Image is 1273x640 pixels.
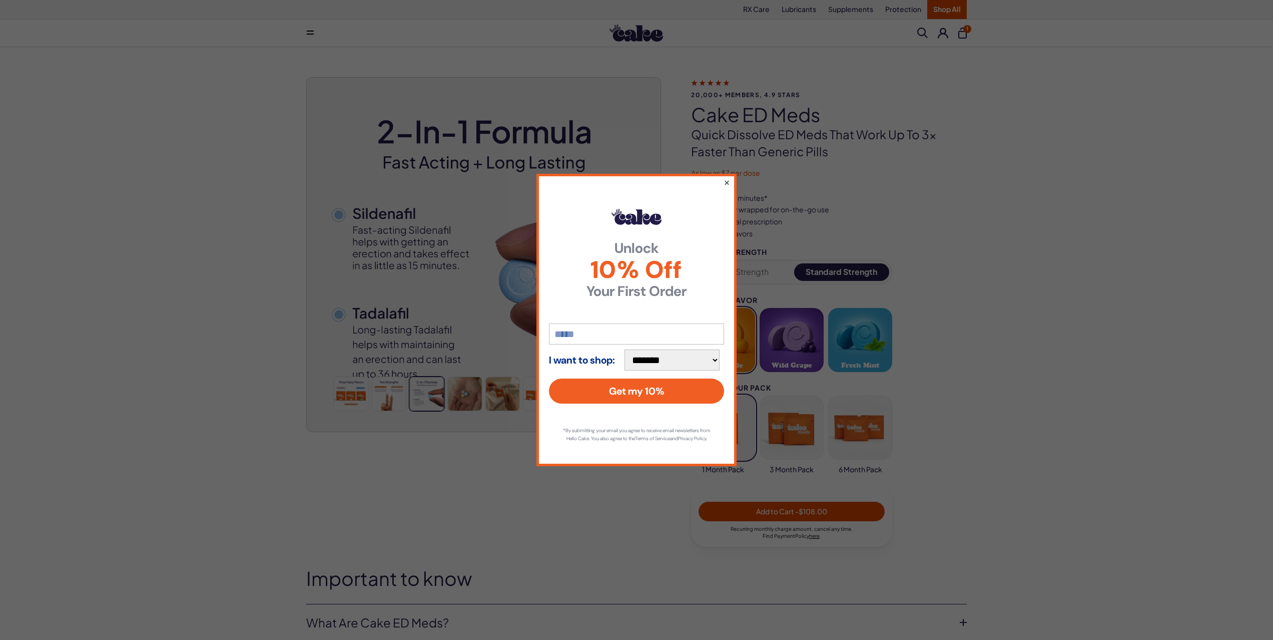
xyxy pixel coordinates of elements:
[549,379,724,404] button: Get my 10%
[678,435,706,442] a: Privacy Policy
[549,355,615,366] strong: I want to shop:
[549,258,724,282] span: 10% Off
[611,209,662,225] img: Hello Cake
[635,435,670,442] a: Terms of Service
[559,427,714,443] p: *By submitting your email you agree to receive email newsletters from Hello Cake. You also agree ...
[549,284,724,298] strong: Your First Order
[549,241,724,255] strong: Unlock
[724,176,730,188] button: ×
